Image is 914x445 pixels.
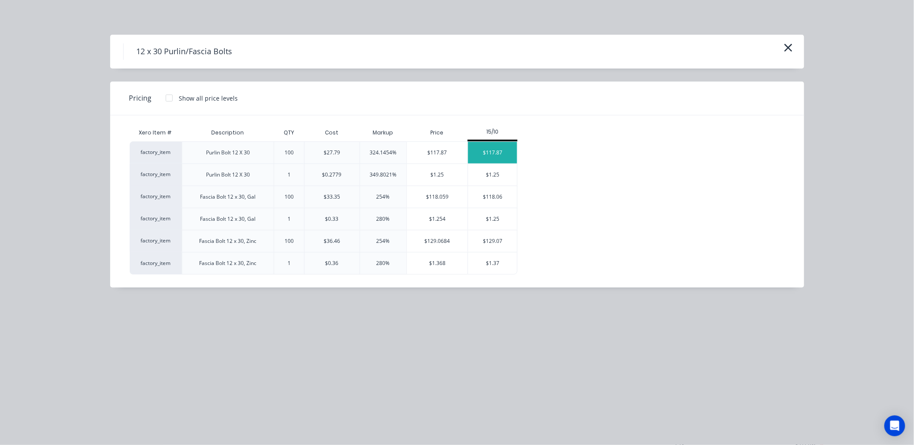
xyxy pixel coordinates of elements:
div: $0.2779 [322,171,342,179]
div: Fascia Bolt 12 x 30, Zinc [199,237,256,245]
div: $33.35 [324,193,340,201]
div: Open Intercom Messenger [885,416,905,436]
span: Pricing [129,93,152,103]
div: 280% [377,215,390,223]
div: 254% [377,193,390,201]
div: factory_item [130,164,182,186]
div: Description [204,122,251,144]
div: $117.87 [407,142,468,164]
div: Show all price levels [179,94,238,103]
div: $117.87 [468,142,517,164]
div: Fascia Bolt 12 x 30, Gal [200,193,256,201]
div: $36.46 [324,237,340,245]
div: $27.79 [324,149,340,157]
div: 15/10 [468,128,518,136]
div: 280% [377,259,390,267]
div: Markup [360,124,407,141]
div: Xero Item # [130,124,182,141]
div: 1 [288,171,291,179]
h4: 12 x 30 Purlin/Fascia Bolts [123,43,246,60]
div: Price [406,124,468,141]
div: Fascia Bolt 12 x 30, Zinc [199,259,256,267]
div: 100 [285,193,294,201]
div: $1.25 [468,164,517,186]
div: $129.0684 [407,230,468,252]
div: 1 [288,215,291,223]
div: $1.368 [407,252,468,274]
div: $129.07 [468,230,517,252]
div: 254% [377,237,390,245]
div: factory_item [130,208,182,230]
div: $118.06 [468,186,517,208]
div: 100 [285,237,294,245]
div: $1.254 [407,208,468,230]
div: $1.25 [407,164,468,186]
div: factory_item [130,186,182,208]
div: factory_item [130,141,182,164]
div: 100 [285,149,294,157]
div: $0.36 [325,259,339,267]
div: factory_item [130,230,182,252]
div: Purlin Bolt 12 X 30 [206,171,250,179]
div: Fascia Bolt 12 x 30, Gal [200,215,256,223]
div: 349.8021% [370,171,396,179]
div: $118.059 [407,186,468,208]
div: 324.1454% [370,149,396,157]
div: 1 [288,259,291,267]
div: $0.33 [325,215,339,223]
div: Purlin Bolt 12 X 30 [206,149,250,157]
div: Cost [304,124,360,141]
div: QTY [277,122,301,144]
div: $1.25 [468,208,517,230]
div: $1.37 [468,252,517,274]
div: factory_item [130,252,182,275]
